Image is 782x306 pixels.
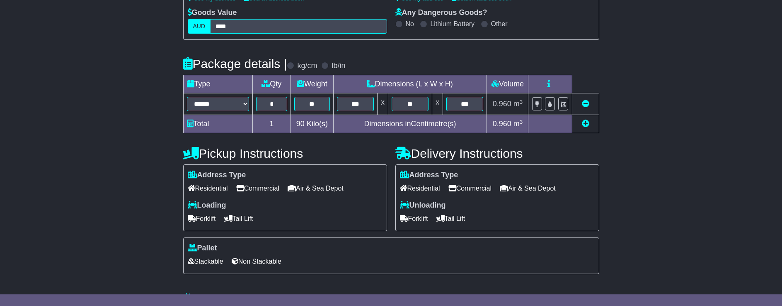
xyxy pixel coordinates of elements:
[513,100,523,108] span: m
[297,61,317,71] label: kg/cm
[400,201,446,210] label: Unloading
[500,182,556,195] span: Air & Sea Depot
[395,8,487,17] label: Any Dangerous Goods?
[188,182,228,195] span: Residential
[291,75,334,93] td: Weight
[520,99,523,105] sup: 3
[183,57,287,71] h4: Package details |
[332,61,345,71] label: lb/in
[448,182,491,195] span: Commercial
[291,115,334,133] td: Kilo(s)
[188,212,216,225] span: Forklift
[224,212,253,225] span: Tail Lift
[582,100,589,108] a: Remove this item
[183,115,252,133] td: Total
[296,120,305,128] span: 90
[333,115,487,133] td: Dimensions in Centimetre(s)
[400,212,428,225] span: Forklift
[288,182,344,195] span: Air & Sea Depot
[582,120,589,128] a: Add new item
[432,93,443,115] td: x
[232,255,281,268] span: Non Stackable
[395,147,599,160] h4: Delivery Instructions
[513,120,523,128] span: m
[188,171,246,180] label: Address Type
[493,120,511,128] span: 0.960
[406,20,414,28] label: No
[487,75,528,93] td: Volume
[188,244,217,253] label: Pallet
[188,19,211,34] label: AUD
[188,201,226,210] label: Loading
[400,171,458,180] label: Address Type
[188,8,237,17] label: Goods Value
[252,75,291,93] td: Qty
[520,119,523,125] sup: 3
[252,115,291,133] td: 1
[400,182,440,195] span: Residential
[236,182,279,195] span: Commercial
[183,75,252,93] td: Type
[377,93,388,115] td: x
[430,20,475,28] label: Lithium Battery
[188,255,223,268] span: Stackable
[493,100,511,108] span: 0.960
[333,75,487,93] td: Dimensions (L x W x H)
[436,212,465,225] span: Tail Lift
[491,20,508,28] label: Other
[183,147,387,160] h4: Pickup Instructions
